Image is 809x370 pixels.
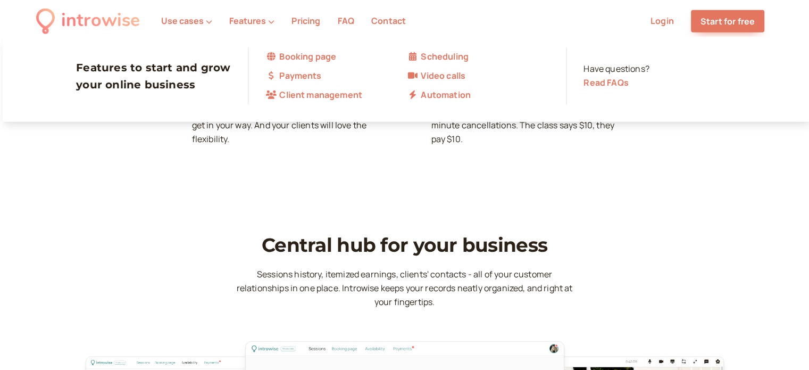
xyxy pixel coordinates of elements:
div: Have questions? [583,62,649,90]
a: Read FAQs [583,77,628,88]
button: Features [229,16,274,26]
a: introwise [36,6,140,36]
a: Payments [265,69,407,83]
a: Client management [265,88,407,102]
a: Booking page [265,50,407,64]
div: Csevegés widget [618,247,809,370]
a: Login [650,15,674,27]
button: Use cases [161,16,212,26]
a: Contact [371,15,406,27]
a: Scheduling [407,50,548,64]
iframe: Chat Widget [618,247,809,370]
h3: Features to start and grow your online business [76,59,230,93]
a: FAQ [338,15,354,27]
a: Automation [407,88,548,102]
div: Sessions history, itemized earnings, clients' contacts - all of your customer relationships in on... [232,268,578,309]
a: Video calls [407,69,548,83]
a: Start for free [691,10,764,32]
a: Pricing [291,15,320,27]
div: introwise [61,6,140,36]
h2: Central hub for your business [232,234,578,257]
